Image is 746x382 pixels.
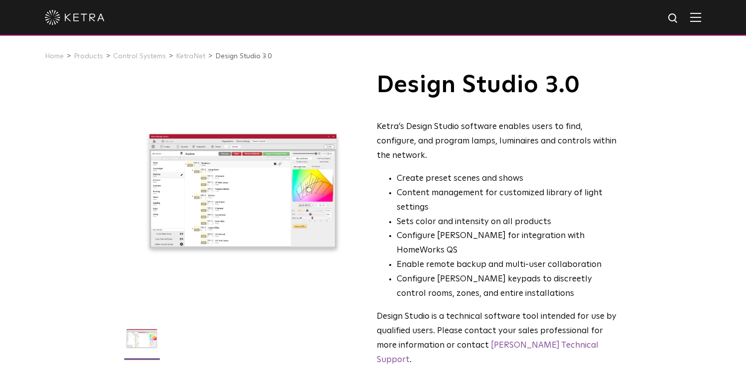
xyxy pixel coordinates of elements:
img: Hamburger%20Nav.svg [690,12,701,22]
a: Design Studio 3.0 [215,53,272,60]
li: Create preset scenes and shows [397,172,619,186]
a: Home [45,53,64,60]
li: Content management for customized library of light settings [397,186,619,215]
p: Design Studio is a technical software tool intended for use by qualified users. Please contact yo... [377,310,619,368]
a: Control Systems [113,53,166,60]
h1: Design Studio 3.0 [377,73,619,98]
a: [PERSON_NAME] Technical Support [377,341,598,364]
img: ketra-logo-2019-white [45,10,105,25]
a: KetraNet [176,53,205,60]
img: search icon [667,12,680,25]
li: Configure [PERSON_NAME] keypads to discreetly control rooms, zones, and entire installations [397,272,619,301]
a: Products [74,53,103,60]
img: DS-2.0 [123,319,161,365]
li: Sets color and intensity on all products [397,215,619,230]
li: Configure [PERSON_NAME] for integration with HomeWorks QS [397,229,619,258]
li: Enable remote backup and multi-user collaboration [397,258,619,272]
div: Ketra’s Design Studio software enables users to find, configure, and program lamps, luminaires an... [377,120,619,163]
